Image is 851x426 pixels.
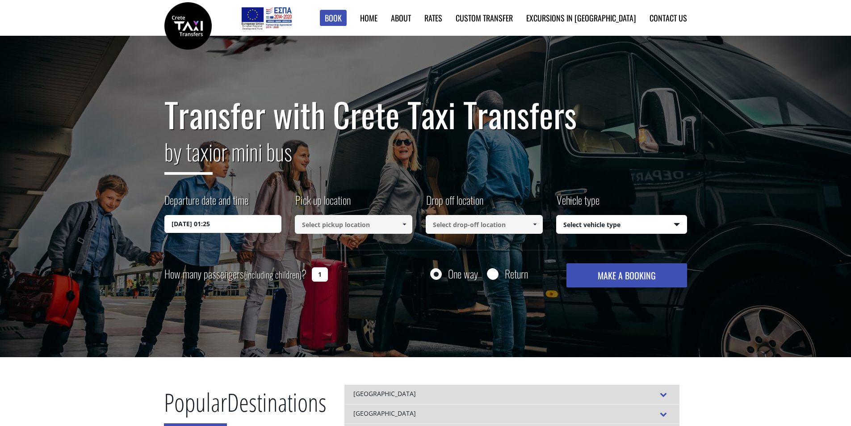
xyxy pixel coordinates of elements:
img: e-bannersEUERDF180X90.jpg [240,4,293,31]
a: Contact us [650,12,687,24]
label: Pick up location [295,192,351,215]
label: Drop off location [426,192,483,215]
span: by taxi [164,135,213,175]
small: (including children) [244,268,302,281]
label: How many passengers ? [164,263,306,285]
input: Select drop-off location [426,215,543,234]
a: Rates [424,12,442,24]
a: Book [320,10,347,26]
a: About [391,12,411,24]
label: One way [448,268,478,279]
a: Excursions in [GEOGRAPHIC_DATA] [526,12,636,24]
a: Home [360,12,377,24]
div: [GEOGRAPHIC_DATA] [344,384,679,404]
a: Custom Transfer [456,12,513,24]
label: Return [505,268,528,279]
h2: or mini bus [164,133,687,181]
div: [GEOGRAPHIC_DATA] [344,404,679,424]
span: Select vehicle type [557,215,687,234]
a: Crete Taxi Transfers | Safe Taxi Transfer Services from to Heraklion Airport, Chania Airport, Ret... [164,20,212,30]
a: Show All Items [397,215,411,234]
img: Crete Taxi Transfers | Safe Taxi Transfer Services from to Heraklion Airport, Chania Airport, Ret... [164,2,212,50]
input: Select pickup location [295,215,412,234]
h1: Transfer with Crete Taxi Transfers [164,96,687,133]
a: Show All Items [528,215,542,234]
button: MAKE A BOOKING [566,263,687,287]
label: Departure date and time [164,192,248,215]
label: Vehicle type [556,192,599,215]
span: Popular [164,385,227,426]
